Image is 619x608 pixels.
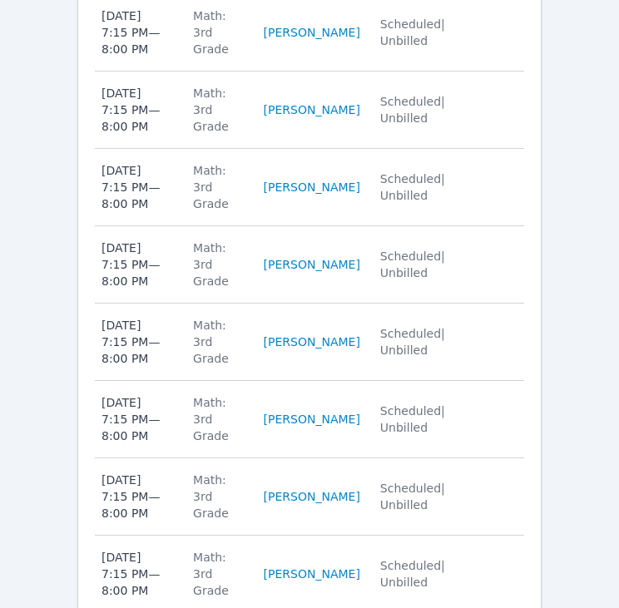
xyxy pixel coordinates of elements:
div: [DATE] 7:15 PM — 8:00 PM [102,7,173,57]
span: Scheduled | Unbilled [380,17,445,47]
span: Scheduled | Unbilled [380,482,445,512]
div: [DATE] 7:15 PM — 8:00 PM [102,472,173,521]
tr: [DATE]7:15 PM—8:00 PMMath: 3rd Grade[PERSON_NAME]Scheduled| Unbilled [95,226,524,304]
tr: [DATE]7:15 PM—8:00 PMMath: 3rd Grade[PERSON_NAME]Scheduled| Unbilled [95,381,524,458]
a: [PERSON_NAME] [264,334,360,350]
div: [DATE] 7:15 PM — 8:00 PM [102,162,173,212]
span: Scheduled | Unbilled [380,250,445,279]
a: [PERSON_NAME] [264,411,360,428]
a: [PERSON_NAME] [264,101,360,118]
tr: [DATE]7:15 PM—8:00 PMMath: 3rd Grade[PERSON_NAME]Scheduled| Unbilled [95,304,524,381]
div: Math: 3rd Grade [193,394,243,444]
a: [PERSON_NAME] [264,24,360,41]
a: [PERSON_NAME] [264,488,360,505]
div: Math: 3rd Grade [193,549,243,599]
a: [PERSON_NAME] [264,566,360,582]
span: Scheduled | Unbilled [380,559,445,589]
a: [PERSON_NAME] [264,256,360,273]
span: Scheduled | Unbilled [380,404,445,434]
tr: [DATE]7:15 PM—8:00 PMMath: 3rd Grade[PERSON_NAME]Scheduled| Unbilled [95,72,524,149]
span: Scheduled | Unbilled [380,95,445,125]
a: [PERSON_NAME] [264,179,360,195]
div: Math: 3rd Grade [193,472,243,521]
div: [DATE] 7:15 PM — 8:00 PM [102,317,173,367]
span: Scheduled | Unbilled [380,327,445,357]
div: Math: 3rd Grade [193,240,243,289]
div: [DATE] 7:15 PM — 8:00 PM [102,240,173,289]
div: [DATE] 7:15 PM — 8:00 PM [102,549,173,599]
div: [DATE] 7:15 PM — 8:00 PM [102,394,173,444]
tr: [DATE]7:15 PM—8:00 PMMath: 3rd Grade[PERSON_NAME]Scheduled| Unbilled [95,149,524,226]
span: Scheduled | Unbilled [380,172,445,202]
div: Math: 3rd Grade [193,85,243,135]
div: Math: 3rd Grade [193,162,243,212]
div: [DATE] 7:15 PM — 8:00 PM [102,85,173,135]
tr: [DATE]7:15 PM—8:00 PMMath: 3rd Grade[PERSON_NAME]Scheduled| Unbilled [95,458,524,536]
div: Math: 3rd Grade [193,7,243,57]
div: Math: 3rd Grade [193,317,243,367]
